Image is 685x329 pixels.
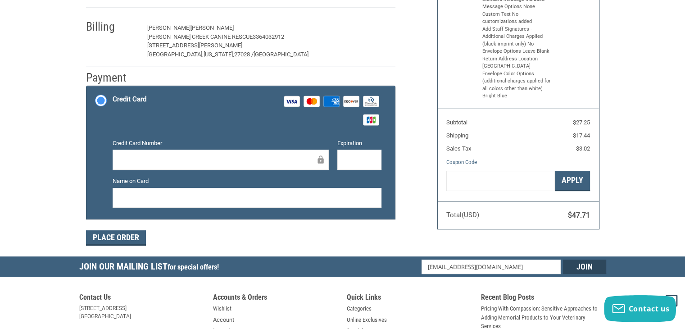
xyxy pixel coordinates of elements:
a: Coupon Code [446,159,477,165]
li: Return Address Location [GEOGRAPHIC_DATA] [482,55,552,70]
h5: Quick Links [347,293,472,304]
label: Name on Card [113,177,381,186]
span: Shipping [446,132,468,139]
h2: Billing [86,19,139,34]
li: Envelope Color Options (additional charges applied for all colors other than white) Bright Blue [482,70,552,100]
span: [GEOGRAPHIC_DATA], [147,51,204,58]
label: Expiration [337,139,381,148]
span: $27.25 [573,119,590,126]
span: $17.44 [573,132,590,139]
label: Credit Card Number [113,139,329,148]
span: [PERSON_NAME] [191,24,234,31]
span: $3.02 [576,145,590,152]
li: Custom Text No customizations added [482,11,552,26]
h5: Contact Us [79,293,204,304]
span: Total (USD) [446,211,479,219]
li: Message Options None [482,3,552,11]
h5: Recent Blog Posts [481,293,606,304]
a: Online Exclusives [347,315,387,324]
span: 27028 / [234,51,254,58]
input: Email [422,260,561,274]
input: Join [563,260,606,274]
span: [PERSON_NAME] Creek Canine Rescue [147,33,253,40]
div: Credit Card [113,92,146,107]
li: Envelope Options Leave Blank [482,48,552,55]
span: Contact us [629,304,670,314]
h5: Join Our Mailing List [79,256,223,279]
span: [GEOGRAPHIC_DATA] [254,51,308,58]
button: Place Order [86,230,146,246]
span: $47.71 [568,211,590,219]
h5: Accounts & Orders [213,293,338,304]
span: 3364032912 [253,33,284,40]
li: Add Staff Signatures - Additional Charges Applied (black imprint only) No [482,26,552,48]
a: Wishlist [213,304,231,313]
a: Categories [347,304,372,313]
span: [PERSON_NAME] [147,24,191,31]
span: [STREET_ADDRESS][PERSON_NAME] [147,42,242,49]
span: Subtotal [446,119,467,126]
span: for special offers! [168,263,219,271]
button: Apply [555,171,590,191]
input: Gift Certificate or Coupon Code [446,171,555,191]
button: Edit [367,21,395,35]
button: Contact us [604,295,676,322]
span: Sales Tax [446,145,471,152]
h2: Payment [86,70,139,85]
span: [US_STATE], [204,51,234,58]
a: Account [213,315,234,324]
